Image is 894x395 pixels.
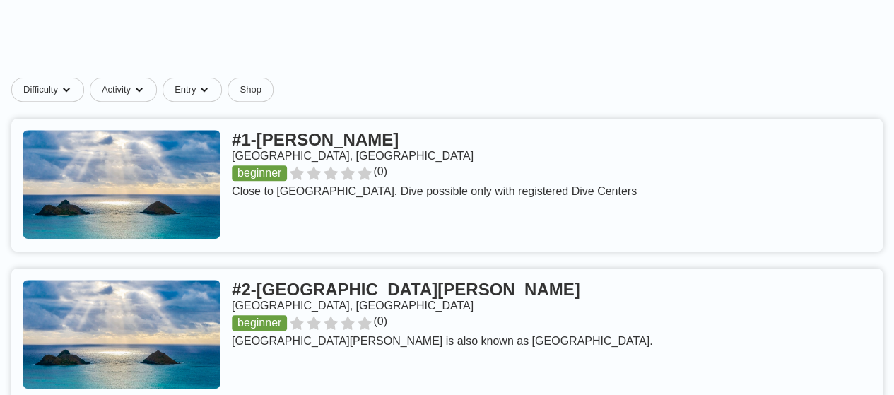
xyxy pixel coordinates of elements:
button: Entrydropdown caret [163,78,228,102]
img: dropdown caret [61,84,72,95]
button: Activitydropdown caret [90,78,163,102]
img: dropdown caret [134,84,145,95]
a: Shop [228,78,273,102]
span: Entry [175,84,196,95]
span: Activity [102,84,131,95]
img: dropdown caret [199,84,210,95]
span: Difficulty [23,84,58,95]
iframe: Advertisement [105,3,790,66]
button: Difficultydropdown caret [11,78,90,102]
